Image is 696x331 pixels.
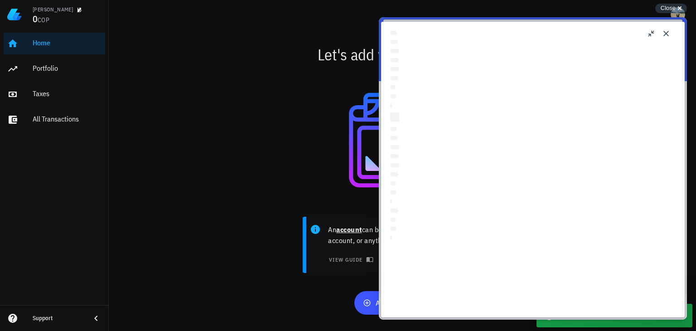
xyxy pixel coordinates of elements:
div: [PERSON_NAME] [33,6,73,13]
span: COP [38,16,49,24]
a: Home [4,33,105,54]
img: LedgiFi [7,7,22,22]
iframe: Help Scout Beacon - Live Chat, Contact Form, and Knowledge Base [379,17,687,320]
span: add an account [365,298,440,307]
div: Support [33,315,83,322]
div: Portfolio [33,64,101,73]
a: All Transactions [4,109,105,131]
div: Let's add your first account [134,40,671,69]
span: Close [661,5,676,11]
span: view guide [328,256,372,263]
a: Taxes [4,83,105,105]
div: Home [33,39,101,47]
div: All Transactions [33,115,101,123]
div: Taxes [33,89,101,98]
span: 0 [33,13,38,25]
button: view guide [323,253,377,266]
button: Close [655,4,687,13]
b: account [336,225,362,234]
button: add an account [354,291,450,315]
div: avatar [671,7,685,22]
p: An can be a Bitcoin wallet, an Exchange account, or anything containing your . [328,224,495,246]
a: Portfolio [4,58,105,80]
